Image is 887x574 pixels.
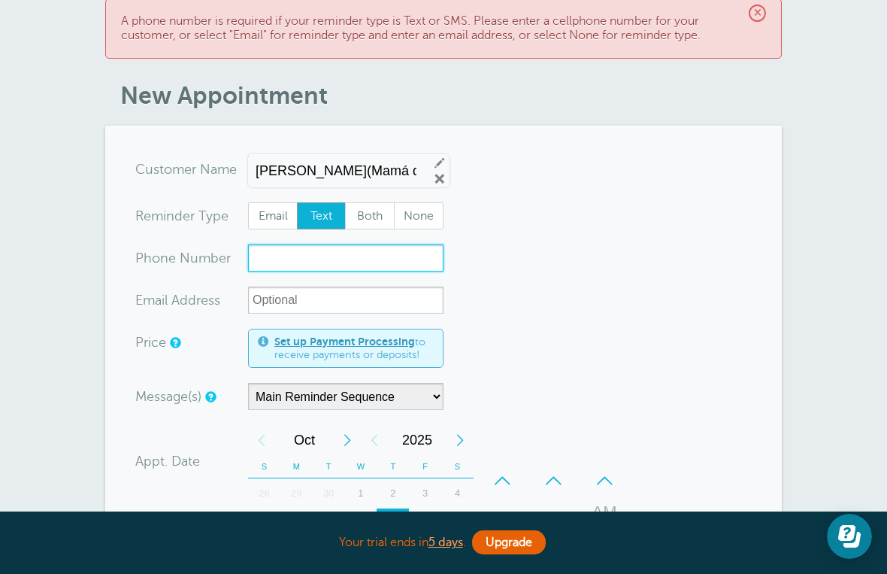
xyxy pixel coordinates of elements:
[135,454,200,468] label: Appt. Date
[345,509,377,539] div: Today, Wednesday, October 8
[248,478,280,509] div: 28
[409,478,441,509] div: 3
[409,509,441,539] div: Friday, October 10
[205,392,214,402] a: Simple templates and custom messages will use the reminder schedule set under Settings > Reminder...
[441,509,474,539] div: Saturday, October 11
[135,244,248,272] div: mber
[433,172,447,186] a: Remove
[298,203,346,229] span: Text
[313,478,345,509] div: 30
[170,338,179,348] a: An optional price for the appointment. If you set a price, you can include a payment link in your...
[334,425,361,455] div: Next Month
[135,156,248,183] div: ame
[275,425,334,455] span: October
[388,425,447,455] span: 2025
[409,455,441,478] th: F
[162,293,196,307] span: il Add
[135,293,162,307] span: Ema
[433,156,447,169] a: Edit
[297,202,347,229] label: Text
[280,509,313,539] div: 6
[394,202,443,229] label: None
[159,162,210,176] span: tomer N
[345,478,377,509] div: Wednesday, October 1
[377,478,409,509] div: 2
[280,478,313,509] div: Monday, September 29
[377,455,409,478] th: T
[248,202,298,229] label: Email
[377,509,409,539] div: Thursday, October 9
[248,425,275,455] div: Previous Month
[361,425,388,455] div: Previous Year
[428,536,463,549] a: 5 days
[135,251,160,265] span: Pho
[280,455,313,478] th: M
[135,209,229,223] label: Reminder Type
[249,203,297,229] span: Email
[135,287,248,314] div: ress
[586,497,622,527] div: AM
[441,478,474,509] div: 4
[248,509,280,539] div: 5
[409,509,441,539] div: 10
[274,336,415,348] a: Set up Payment Processing
[472,530,546,554] a: Upgrade
[345,478,377,509] div: 1
[248,478,280,509] div: Sunday, September 28
[313,509,345,539] div: Tuesday, October 7
[441,478,474,509] div: Saturday, October 4
[395,203,443,229] span: None
[135,390,201,403] label: Message(s)
[447,425,474,455] div: Next Year
[441,509,474,539] div: 11
[135,162,159,176] span: Cus
[345,202,395,229] label: Both
[120,81,782,110] h1: New Appointment
[105,527,782,559] div: Your trial ends in .
[377,509,409,539] div: 9
[280,509,313,539] div: Monday, October 6
[313,478,345,509] div: Tuesday, September 30
[274,336,434,362] span: to receive payments or deposits!
[313,509,345,539] div: 7
[160,251,198,265] span: ne Nu
[248,509,280,539] div: Sunday, October 5
[441,455,474,478] th: S
[346,203,394,229] span: Both
[280,478,313,509] div: 29
[248,455,280,478] th: S
[248,287,443,314] input: Optional
[409,478,441,509] div: Friday, October 3
[135,336,166,349] label: Price
[827,514,872,559] iframe: Resource center
[377,478,409,509] div: Thursday, October 2
[313,455,345,478] th: T
[121,14,766,43] p: A phone number is required if your reminder type is Text or SMS. Please enter a cellphone number ...
[749,5,766,22] span: ×
[345,455,377,478] th: W
[345,509,377,539] div: 8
